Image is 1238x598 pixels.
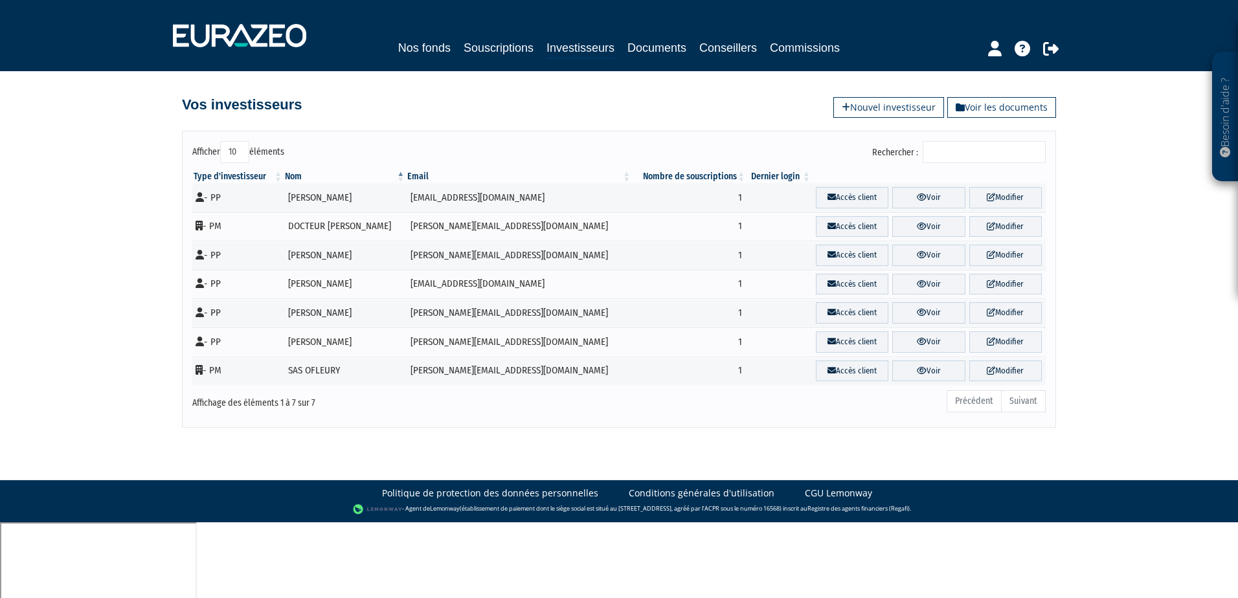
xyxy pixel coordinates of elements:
[816,216,888,238] a: Accès client
[947,97,1056,118] a: Voir les documents
[406,357,632,386] td: [PERSON_NAME][EMAIL_ADDRESS][DOMAIN_NAME]
[816,302,888,324] a: Accès client
[892,187,965,208] a: Voir
[406,241,632,270] td: [PERSON_NAME][EMAIL_ADDRESS][DOMAIN_NAME]
[816,245,888,266] a: Accès client
[770,39,840,57] a: Commissions
[632,212,747,241] td: 1
[464,39,534,57] a: Souscriptions
[969,274,1042,295] a: Modifier
[382,487,598,500] a: Politique de protection des données personnelles
[353,503,403,516] img: logo-lemonway.png
[406,270,632,299] td: [EMAIL_ADDRESS][DOMAIN_NAME]
[284,357,406,386] td: SAS OFLEURY
[406,183,632,212] td: [EMAIL_ADDRESS][DOMAIN_NAME]
[833,97,944,118] a: Nouvel investisseur
[192,183,284,212] td: - PP
[406,212,632,241] td: [PERSON_NAME][EMAIL_ADDRESS][DOMAIN_NAME]
[284,170,406,183] th: Nom : activer pour trier la colonne par ordre d&eacute;croissant
[13,503,1225,516] div: - Agent de (établissement de paiement dont le siège social est situé au [STREET_ADDRESS], agréé p...
[284,270,406,299] td: [PERSON_NAME]
[816,331,888,353] a: Accès client
[627,39,686,57] a: Documents
[284,327,406,357] td: [PERSON_NAME]
[816,274,888,295] a: Accès client
[699,39,757,57] a: Conseillers
[220,141,249,163] select: Afficheréléments
[1218,59,1233,175] p: Besoin d'aide ?
[805,487,872,500] a: CGU Lemonway
[629,487,774,500] a: Conditions générales d'utilisation
[192,170,284,183] th: Type d'investisseur : activer pour trier la colonne par ordre croissant
[969,216,1042,238] a: Modifier
[284,183,406,212] td: [PERSON_NAME]
[406,170,632,183] th: Email : activer pour trier la colonne par ordre croissant
[747,170,812,183] th: Dernier login : activer pour trier la colonne par ordre croissant
[872,141,1046,163] label: Rechercher :
[632,327,747,357] td: 1
[632,241,747,270] td: 1
[892,302,965,324] a: Voir
[969,331,1042,353] a: Modifier
[182,97,302,113] h4: Vos investisseurs
[892,274,965,295] a: Voir
[192,327,284,357] td: - PP
[807,505,910,513] a: Registre des agents financiers (Regafi)
[430,505,460,513] a: Lemonway
[406,298,632,327] td: [PERSON_NAME][EMAIL_ADDRESS][DOMAIN_NAME]
[398,39,451,57] a: Nos fonds
[284,241,406,270] td: [PERSON_NAME]
[192,241,284,270] td: - PP
[284,298,406,327] td: [PERSON_NAME]
[923,141,1046,163] input: Rechercher :
[892,360,965,382] a: Voir
[816,187,888,208] a: Accès client
[406,327,632,357] td: [PERSON_NAME][EMAIL_ADDRESS][DOMAIN_NAME]
[816,360,888,382] a: Accès client
[546,39,614,59] a: Investisseurs
[284,212,406,241] td: DOCTEUR [PERSON_NAME]
[173,24,306,47] img: 1732889491-logotype_eurazeo_blanc_rvb.png
[192,389,537,410] div: Affichage des éléments 1 à 7 sur 7
[969,187,1042,208] a: Modifier
[192,141,284,163] label: Afficher éléments
[969,245,1042,266] a: Modifier
[192,357,284,386] td: - PM
[969,360,1042,382] a: Modifier
[969,302,1042,324] a: Modifier
[632,170,747,183] th: Nombre de souscriptions : activer pour trier la colonne par ordre croissant
[892,331,965,353] a: Voir
[632,183,747,212] td: 1
[192,212,284,241] td: - PM
[632,298,747,327] td: 1
[632,357,747,386] td: 1
[892,216,965,238] a: Voir
[192,298,284,327] td: - PP
[812,170,1046,183] th: &nbsp;
[192,270,284,299] td: - PP
[632,270,747,299] td: 1
[892,245,965,266] a: Voir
